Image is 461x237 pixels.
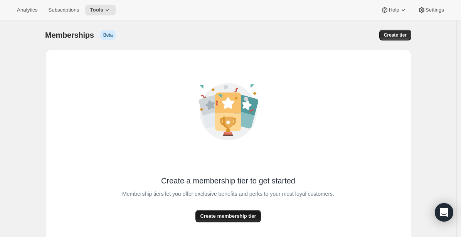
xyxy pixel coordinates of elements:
[195,210,261,222] button: Create membership tier
[379,30,411,40] button: Create tier
[435,203,453,222] div: Open Intercom Messenger
[85,5,116,15] button: Tools
[384,32,407,38] span: Create tier
[376,5,411,15] button: Help
[44,5,84,15] button: Subscriptions
[90,7,103,13] span: Tools
[48,7,79,13] span: Subscriptions
[413,5,449,15] button: Settings
[103,32,113,38] span: Beta
[426,7,444,13] span: Settings
[389,7,399,13] span: Help
[17,7,37,13] span: Analytics
[122,188,334,199] span: Membership tiers let you offer exclusive benefits and perks to your most loyal customers.
[45,30,94,40] span: Memberships
[12,5,42,15] button: Analytics
[200,212,256,220] span: Create membership tier
[161,175,295,186] span: Create a membership tier to get started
